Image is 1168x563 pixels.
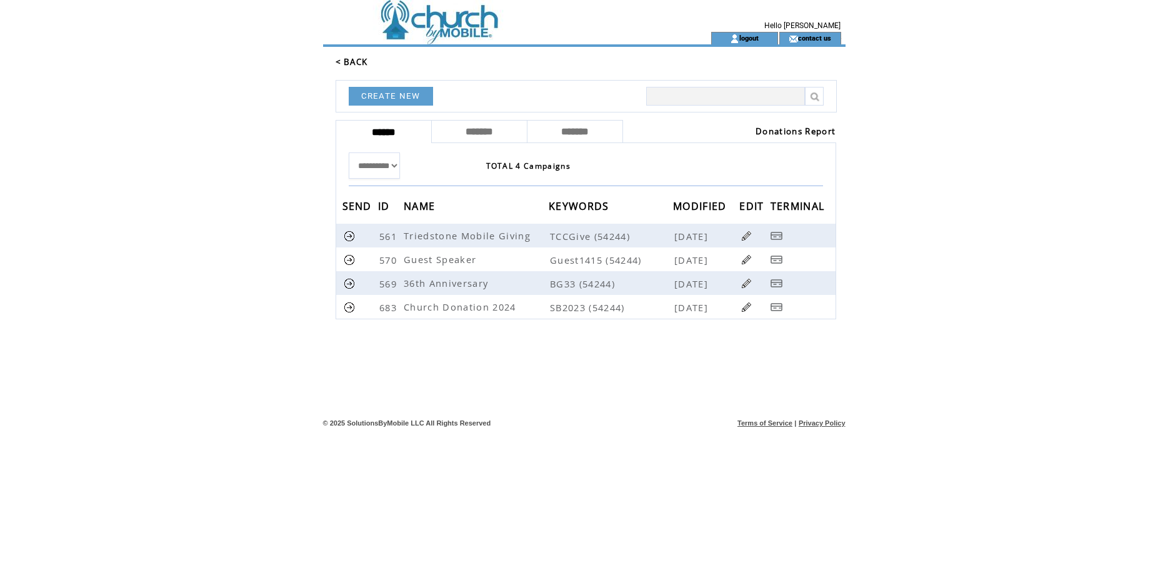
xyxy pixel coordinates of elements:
[737,419,792,427] a: Terms of Service
[739,34,759,42] a: logout
[550,230,672,242] span: TCCGive (54244)
[379,301,400,314] span: 683
[379,254,400,266] span: 570
[549,202,612,209] a: KEYWORDS
[379,230,400,242] span: 561
[404,253,479,266] span: Guest Speaker
[404,301,519,313] span: Church Donation 2024
[550,301,672,314] span: SB2023 (54244)
[550,277,672,290] span: BG33 (54244)
[378,196,393,219] span: ID
[404,277,491,289] span: 36th Anniversary
[674,254,711,266] span: [DATE]
[378,202,393,209] a: ID
[798,34,831,42] a: contact us
[730,34,739,44] img: account_icon.gif
[674,277,711,290] span: [DATE]
[404,202,438,209] a: NAME
[799,419,846,427] a: Privacy Policy
[673,196,730,219] span: MODIFIED
[549,196,612,219] span: KEYWORDS
[550,254,672,266] span: Guest1415 (54244)
[674,301,711,314] span: [DATE]
[404,196,438,219] span: NAME
[739,196,767,219] span: EDIT
[349,87,433,106] a: CREATE NEW
[764,21,841,30] span: Hello [PERSON_NAME]
[794,419,796,427] span: |
[771,196,828,219] span: TERMINAL
[336,56,368,67] a: < BACK
[673,202,730,209] a: MODIFIED
[674,230,711,242] span: [DATE]
[404,229,534,242] span: Triedstone Mobile Giving
[789,34,798,44] img: contact_us_icon.gif
[379,277,400,290] span: 569
[486,161,571,171] span: TOTAL 4 Campaigns
[342,196,375,219] span: SEND
[756,126,836,137] a: Donations Report
[323,419,491,427] span: © 2025 SolutionsByMobile LLC All Rights Reserved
